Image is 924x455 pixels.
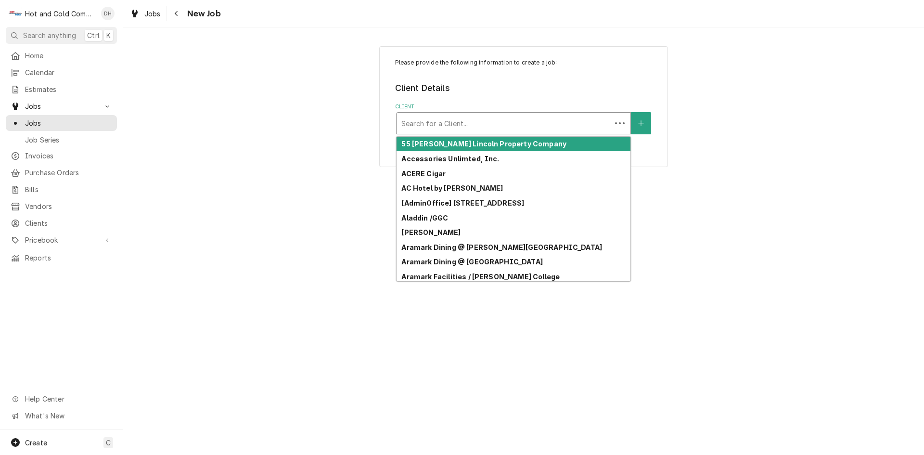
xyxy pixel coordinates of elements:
span: Jobs [25,101,98,111]
span: Jobs [25,118,112,128]
div: Client [395,103,653,134]
a: Jobs [6,115,117,131]
strong: ACERE Cigar [401,169,446,178]
strong: AC Hotel by [PERSON_NAME] [401,184,503,192]
span: Bills [25,184,112,195]
span: Jobs [144,9,161,19]
span: C [106,438,111,448]
svg: Create New Client [638,120,644,127]
span: Job Series [25,135,112,145]
span: Purchase Orders [25,168,112,178]
strong: Aramark Facilities / [PERSON_NAME] College [401,273,560,281]
legend: Client Details [395,82,653,94]
a: Clients [6,215,117,231]
span: New Job [184,7,221,20]
span: Pricebook [25,235,98,245]
strong: Aladdin /GGC [401,214,448,222]
strong: Aramark Dining @ [PERSON_NAME][GEOGRAPHIC_DATA] [401,243,602,251]
button: Navigate back [169,6,184,21]
span: Help Center [25,394,111,404]
div: DH [101,7,115,20]
a: Bills [6,182,117,197]
span: Search anything [23,30,76,40]
span: Vendors [25,201,112,211]
a: Job Series [6,132,117,148]
div: Daryl Harris's Avatar [101,7,115,20]
span: Clients [25,218,112,228]
span: Home [25,51,112,61]
span: Reports [25,253,112,263]
a: Reports [6,250,117,266]
span: Ctrl [87,30,100,40]
a: Go to Jobs [6,98,117,114]
span: Invoices [25,151,112,161]
a: Purchase Orders [6,165,117,181]
div: Job Create/Update Form [395,58,653,134]
strong: Accessories Unlimted, Inc. [401,155,499,163]
a: Vendors [6,198,117,214]
strong: [AdminOffice] [STREET_ADDRESS] [401,199,524,207]
a: Go to Pricebook [6,232,117,248]
span: K [106,30,111,40]
p: Please provide the following information to create a job: [395,58,653,67]
div: Hot and Cold Commercial Kitchens, Inc. [25,9,96,19]
a: Calendar [6,65,117,80]
a: Estimates [6,81,117,97]
div: Job Create/Update [379,46,668,167]
span: Calendar [25,67,112,78]
a: Invoices [6,148,117,164]
button: Create New Client [631,112,651,134]
a: Go to What's New [6,408,117,424]
span: Estimates [25,84,112,94]
span: What's New [25,411,111,421]
a: Jobs [126,6,165,22]
div: H [9,7,22,20]
strong: [PERSON_NAME] [401,228,461,236]
label: Client [395,103,653,111]
span: Create [25,439,47,447]
strong: Aramark Dining @ [GEOGRAPHIC_DATA] [401,258,542,266]
strong: 55 [PERSON_NAME] Lincoln Property Company [401,140,566,148]
button: Search anythingCtrlK [6,27,117,44]
a: Go to Help Center [6,391,117,407]
a: Home [6,48,117,64]
div: Hot and Cold Commercial Kitchens, Inc.'s Avatar [9,7,22,20]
